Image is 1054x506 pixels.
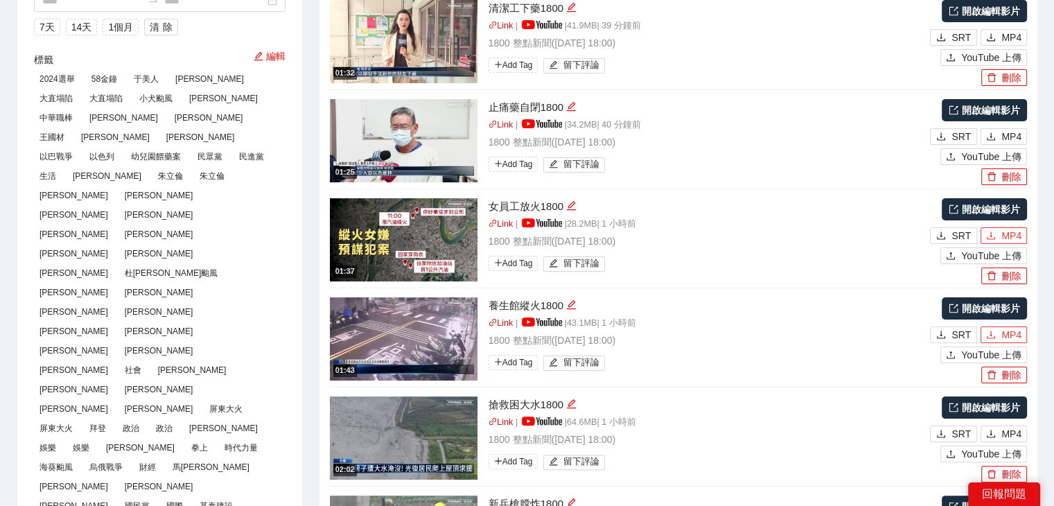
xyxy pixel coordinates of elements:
[119,304,199,320] span: [PERSON_NAME]
[100,440,180,455] span: [PERSON_NAME]
[940,247,1027,264] button: uploadYouTube 上傳
[71,19,82,35] span: 14
[946,53,956,64] span: upload
[549,259,558,269] span: edit
[489,19,927,33] p: | | 41.9 MB | 39 分鐘前
[951,129,971,144] span: SRT
[1001,426,1021,442] span: MP4
[219,440,263,455] span: 時代力量
[549,457,558,467] span: edit
[169,110,249,125] span: [PERSON_NAME]
[34,382,114,397] span: [PERSON_NAME]
[986,330,996,341] span: download
[986,429,996,440] span: download
[66,19,98,35] button: 14天
[489,417,498,426] span: link
[76,130,155,145] span: [PERSON_NAME]
[549,358,558,368] span: edit
[968,482,1040,506] div: 回報問題
[254,51,286,62] a: 編輯
[566,396,577,413] div: 編輯
[946,251,956,262] span: upload
[333,166,357,178] div: 01:25
[522,119,562,128] img: yt_logo_rgb_light.a676ea31.png
[494,259,502,267] span: plus
[940,148,1027,165] button: uploadYouTube 上傳
[34,343,114,358] span: [PERSON_NAME]
[119,265,224,281] span: 杜[PERSON_NAME]颱風
[936,330,946,341] span: download
[949,304,958,313] span: export
[34,110,78,125] span: 中華職棒
[34,19,60,35] button: 7天
[940,347,1027,363] button: uploadYouTube 上傳
[34,401,114,417] span: [PERSON_NAME]
[986,132,996,143] span: download
[961,446,1021,462] span: YouTube 上傳
[961,149,1021,164] span: YouTube 上傳
[1001,327,1021,342] span: MP4
[1001,30,1021,45] span: MP4
[84,460,128,475] span: 烏俄戰爭
[489,318,513,328] a: linkLink
[981,29,1027,46] button: downloadMP4
[987,73,996,84] span: delete
[946,449,956,460] span: upload
[489,120,513,130] a: linkLink
[489,256,538,271] span: Add Tag
[34,460,78,475] span: 海葵颱風
[942,297,1027,320] a: 開啟編輯影片
[134,460,161,475] span: 財經
[494,457,502,465] span: plus
[951,327,971,342] span: SRT
[489,218,927,232] p: | | 28.2 MB | 1 小時前
[170,71,249,87] span: [PERSON_NAME]
[119,207,199,223] span: [PERSON_NAME]
[489,317,927,331] p: | | 43.1 MB | 1 小時前
[152,363,232,378] span: [PERSON_NAME]
[333,365,357,376] div: 01:43
[566,198,577,215] div: 編輯
[522,218,562,227] img: yt_logo_rgb_light.a676ea31.png
[981,168,1027,185] button: delete刪除
[549,60,558,71] span: edit
[946,152,956,163] span: upload
[543,356,605,371] button: edit留下評論
[34,479,114,494] span: [PERSON_NAME]
[489,157,538,172] span: Add Tag
[144,19,178,35] button: 清除
[930,29,977,46] button: downloadSRT
[543,157,605,173] button: edit留下評論
[119,188,199,203] span: [PERSON_NAME]
[489,396,927,413] div: 搶救困大水1800
[34,246,114,261] span: [PERSON_NAME]
[34,91,78,106] span: 大直塌陷
[986,33,996,44] span: download
[119,479,199,494] span: [PERSON_NAME]
[117,421,145,436] span: 政治
[961,50,1021,65] span: YouTube 上傳
[489,21,513,30] a: linkLink
[489,35,927,51] p: 1800 整點新聞 ( [DATE] 18:00 )
[987,370,996,381] span: delete
[489,219,498,228] span: link
[184,421,263,436] span: [PERSON_NAME]
[489,58,538,73] span: Add Tag
[987,271,996,282] span: delete
[942,99,1027,121] a: 開啟編輯影片
[489,416,927,430] p: | | 64.6 MB | 1 小時前
[489,333,927,348] p: 1800 整點新聞 ( [DATE] 18:00 )
[489,318,498,327] span: link
[489,355,538,370] span: Add Tag
[489,297,927,314] div: 養生館縱火1800
[951,426,971,442] span: SRT
[330,99,477,182] img: 22c54d7a-c949-4e3d-b444-891cd12808dd.jpg
[494,159,502,168] span: plus
[494,358,502,366] span: plus
[951,30,971,45] span: SRT
[34,71,80,87] span: 2024選舉
[34,207,114,223] span: [PERSON_NAME]
[566,200,577,211] span: edit
[930,326,977,343] button: downloadSRT
[167,460,255,475] span: 馬[PERSON_NAME]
